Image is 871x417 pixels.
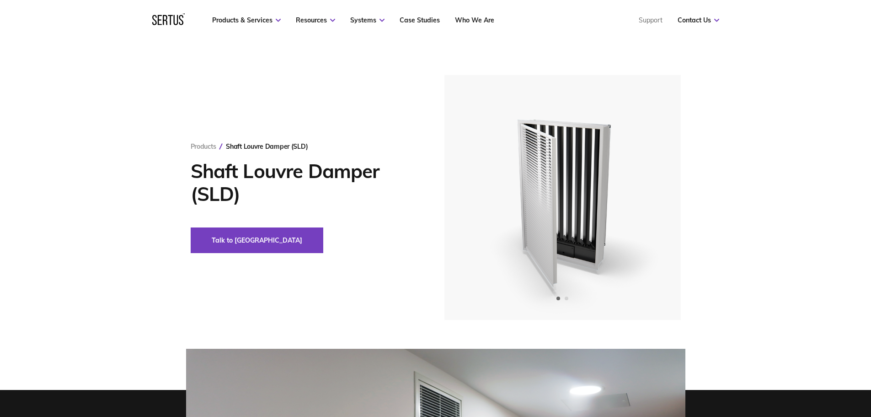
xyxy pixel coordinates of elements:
[191,227,323,253] button: Talk to [GEOGRAPHIC_DATA]
[212,16,281,24] a: Products & Services
[296,16,335,24] a: Resources
[191,160,417,206] h1: Shaft Louvre Damper (SLD)
[191,142,216,151] a: Products
[678,16,719,24] a: Contact Us
[706,311,871,417] iframe: Chat Widget
[639,16,663,24] a: Support
[455,16,494,24] a: Who We Are
[400,16,440,24] a: Case Studies
[565,297,568,300] span: Go to slide 2
[350,16,385,24] a: Systems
